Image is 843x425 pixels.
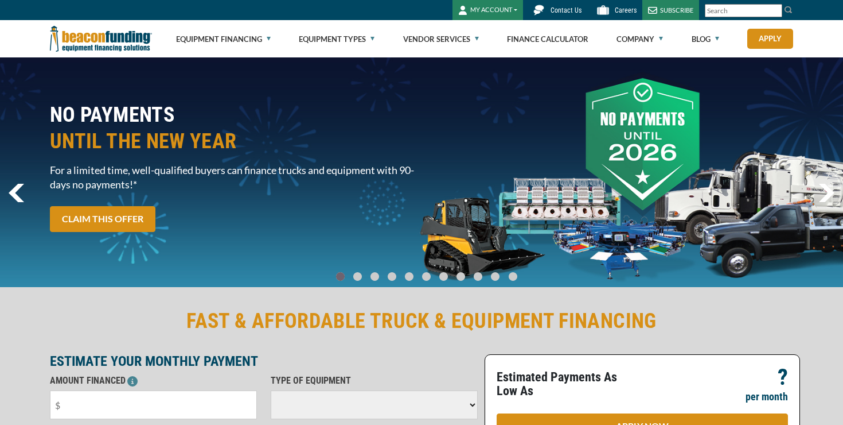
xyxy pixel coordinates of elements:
[746,390,788,404] p: per month
[176,21,271,57] a: Equipment Financing
[368,272,382,281] a: Go To Slide 2
[50,391,257,419] input: $
[692,21,719,57] a: Blog
[299,21,374,57] a: Equipment Types
[9,184,24,202] img: Left Navigator
[784,5,793,14] img: Search
[437,272,451,281] a: Go To Slide 6
[489,272,502,281] a: Go To Slide 9
[50,374,257,388] p: AMOUNT FINANCED
[615,6,637,14] span: Careers
[471,272,485,281] a: Go To Slide 8
[616,21,663,57] a: Company
[403,272,416,281] a: Go To Slide 4
[50,206,155,232] a: CLAIM THIS OFFER
[497,370,635,398] p: Estimated Payments As Low As
[50,308,793,334] h2: FAST & AFFORDABLE TRUCK & EQUIPMENT FINANCING
[334,272,348,281] a: Go To Slide 0
[50,102,415,154] h2: NO PAYMENTS
[551,6,581,14] span: Contact Us
[818,184,834,202] a: next
[9,184,24,202] a: previous
[351,272,365,281] a: Go To Slide 1
[50,20,152,57] img: Beacon Funding Corporation logo
[705,4,782,17] input: Search
[50,163,415,192] span: For a limited time, well-qualified buyers can finance trucks and equipment with 90-days no paymen...
[747,29,793,49] a: Apply
[403,21,479,57] a: Vendor Services
[271,374,478,388] p: TYPE OF EQUIPMENT
[506,272,520,281] a: Go To Slide 10
[454,272,468,281] a: Go To Slide 7
[385,272,399,281] a: Go To Slide 3
[50,354,478,368] p: ESTIMATE YOUR MONTHLY PAYMENT
[770,6,779,16] a: Clear search text
[50,128,415,154] span: UNTIL THE NEW YEAR
[507,21,588,57] a: Finance Calculator
[818,184,834,202] img: Right Navigator
[420,272,434,281] a: Go To Slide 5
[778,370,788,384] p: ?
